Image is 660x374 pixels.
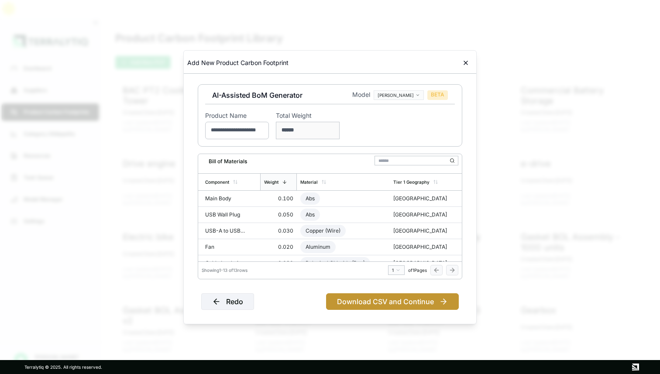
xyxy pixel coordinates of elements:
[264,244,293,250] div: 0.020
[300,225,346,237] div: Copper (Wire)
[300,179,318,185] div: Material
[352,90,370,100] label: Model
[205,211,247,218] div: USB Wall Plug
[390,191,462,207] td: [GEOGRAPHIC_DATA]
[392,268,401,273] div: 1
[300,209,320,221] div: Abs
[300,192,320,205] div: Abs
[212,90,302,100] h3: AI-Assisted BoM Generator
[201,293,254,310] button: Redo
[205,260,247,267] div: Cable Insulation
[390,239,462,255] td: [GEOGRAPHIC_DATA]
[202,154,247,165] div: Bill of Materials
[388,265,405,275] button: 1
[264,195,293,202] div: 0.100
[264,211,293,218] div: 0.050
[205,244,247,250] div: Fan
[390,207,462,223] td: [GEOGRAPHIC_DATA]
[378,93,414,98] span: [PERSON_NAME]
[408,268,427,273] span: of 1 Pages
[187,58,289,67] h2: Add New Product Carbon Footprint
[300,241,336,253] div: Aluminum
[264,227,293,234] div: 0.030
[264,179,278,185] div: Weight
[326,293,459,310] button: Download CSV and Continue
[276,111,340,122] label: Total Weight
[427,90,448,100] span: BETA
[264,260,293,267] div: 0.020
[393,179,430,185] div: Tier 1 Geography
[205,227,247,234] div: USB-A to USB-C Cable
[202,268,247,273] div: Showing 1 - 13 of 13 rows
[390,223,462,239] td: [GEOGRAPHIC_DATA]
[205,111,269,120] label: Product Name
[205,195,247,202] div: Main Body
[390,255,462,271] td: [GEOGRAPHIC_DATA]
[205,179,229,185] div: Component
[300,257,370,269] div: Polyvinyl Chloride (Pvc)
[374,90,424,100] button: [PERSON_NAME]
